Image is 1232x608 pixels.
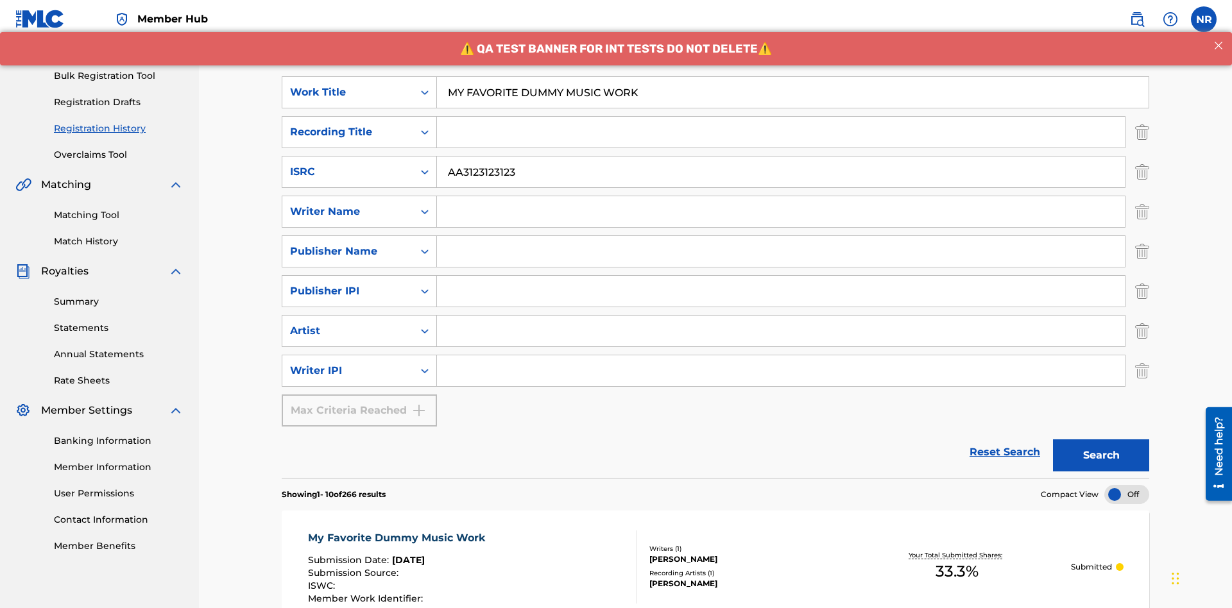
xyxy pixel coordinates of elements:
[1135,116,1149,148] img: Delete Criterion
[1172,559,1179,598] div: Drag
[54,235,184,248] a: Match History
[54,321,184,335] a: Statements
[290,244,406,259] div: Publisher Name
[54,122,184,135] a: Registration History
[15,264,31,279] img: Royalties
[649,553,843,565] div: [PERSON_NAME]
[963,438,1047,466] a: Reset Search
[308,567,402,578] span: Submission Source :
[41,403,132,418] span: Member Settings
[54,295,184,308] a: Summary
[392,554,425,566] span: [DATE]
[54,96,184,109] a: Registration Drafts
[282,489,386,500] p: Showing 1 - 10 of 266 results
[54,69,184,83] a: Bulk Registration Tool
[290,124,406,140] div: Recording Title
[1041,489,1099,500] span: Compact View
[308,580,338,591] span: ISWC :
[54,208,184,222] a: Matching Tool
[308,530,492,546] div: My Favorite Dummy Music Work
[1135,355,1149,387] img: Delete Criterion
[54,374,184,387] a: Rate Sheets
[1163,12,1178,27] img: help
[54,487,184,500] a: User Permissions
[54,434,184,448] a: Banking Information
[909,550,1005,560] p: Your Total Submitted Shares:
[1124,6,1150,32] a: Public Search
[308,554,392,566] span: Submission Date :
[15,177,31,192] img: Matching
[54,148,184,162] a: Overclaims Tool
[1135,156,1149,188] img: Delete Criterion
[137,12,208,26] span: Member Hub
[15,10,65,28] img: MLC Logo
[168,264,184,279] img: expand
[1191,6,1217,32] div: User Menu
[290,164,406,180] div: ISRC
[1135,315,1149,347] img: Delete Criterion
[168,177,184,192] img: expand
[1071,561,1112,573] p: Submitted
[290,283,406,299] div: Publisher IPI
[308,593,426,604] span: Member Work Identifier :
[1053,439,1149,471] button: Search
[1168,546,1232,608] iframe: Chat Widget
[41,264,89,279] span: Royalties
[649,544,843,553] div: Writers ( 1 )
[1158,6,1183,32] div: Help
[54,513,184,527] a: Contact Information
[54,460,184,474] a: Member Information
[290,85,406,100] div: Work Title
[1135,275,1149,307] img: Delete Criterion
[282,76,1149,478] form: Search Form
[290,323,406,339] div: Artist
[114,12,130,27] img: Top Rightsholder
[168,403,184,418] img: expand
[290,204,406,219] div: Writer Name
[649,578,843,589] div: [PERSON_NAME]
[290,363,406,378] div: Writer IPI
[1129,12,1145,27] img: search
[1135,235,1149,267] img: Delete Criterion
[54,539,184,553] a: Member Benefits
[15,403,31,418] img: Member Settings
[1135,196,1149,228] img: Delete Criterion
[649,568,843,578] div: Recording Artists ( 1 )
[1196,402,1232,507] iframe: Resource Center
[41,177,91,192] span: Matching
[936,560,979,583] span: 33.3 %
[460,10,772,24] span: ⚠️ QA TEST BANNER FOR INT TESTS DO NOT DELETE⚠️
[54,348,184,361] a: Annual Statements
